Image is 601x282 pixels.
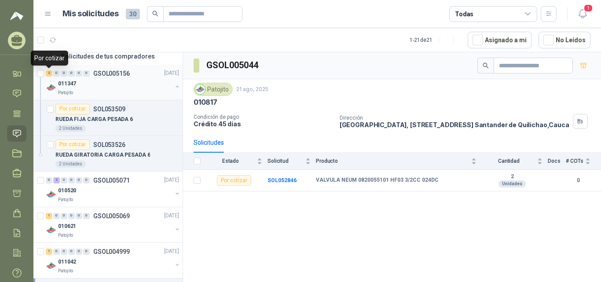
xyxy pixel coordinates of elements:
b: 2 [482,173,542,180]
p: Patojito [58,89,73,96]
p: GSOL005071 [93,177,130,183]
p: 21 ago, 2025 [236,85,268,94]
div: Por cotizar [55,104,90,114]
button: Asignado a mi [468,32,531,48]
div: 2 Unidades [55,161,86,168]
a: SOL052846 [268,177,297,183]
button: 1 [575,6,590,22]
p: RUEDA FIJA CARGA PESADA 6 [55,115,133,124]
th: Cantidad [482,153,548,170]
span: Estado [206,158,255,164]
div: 0 [76,249,82,255]
p: 011347 [58,80,76,88]
div: 0 [53,70,60,77]
img: Company Logo [46,260,56,271]
span: search [483,62,489,69]
p: [GEOGRAPHIC_DATA], [STREET_ADDRESS] Santander de Quilichao , Cauca [340,121,569,128]
div: 0 [83,177,90,183]
p: Patojito [58,196,73,203]
p: Patojito [58,267,73,275]
p: Patojito [58,232,73,239]
div: 0 [61,249,67,255]
p: GSOL005156 [93,70,130,77]
div: 0 [46,177,52,183]
div: Solicitudes de tus compradores [33,48,183,65]
th: Estado [206,153,268,170]
p: [DATE] [164,69,179,77]
div: 2 Unidades [55,125,86,132]
div: 2 [46,70,52,77]
img: Company Logo [46,225,56,235]
p: 010520 [58,187,76,195]
p: GSOL004999 [93,249,130,255]
p: [DATE] [164,212,179,220]
p: RUEDA GIRATORIA CARGA PESADA 6 [55,151,150,159]
div: 2 [53,177,60,183]
div: 0 [76,213,82,219]
b: 0 [566,176,590,185]
div: 1 - 21 de 21 [410,33,461,47]
p: [DATE] [164,247,179,256]
th: Producto [316,153,482,170]
p: Crédito 45 días [194,120,333,128]
a: 1 0 0 0 0 0 GSOL005069[DATE] Company Logo010621Patojito [46,211,181,239]
div: Todas [455,9,473,19]
div: 0 [61,177,67,183]
div: 0 [68,249,75,255]
a: 1 0 0 0 0 0 GSOL004999[DATE] Company Logo011042Patojito [46,246,181,275]
div: Por cotizar [31,51,68,66]
div: 0 [53,213,60,219]
div: 0 [76,70,82,77]
img: Company Logo [195,84,205,94]
span: Cantidad [482,158,535,164]
img: Company Logo [46,82,56,93]
div: 0 [76,177,82,183]
p: Condición de pago [194,114,333,120]
p: Dirección [340,115,569,121]
div: 0 [68,70,75,77]
div: 0 [61,70,67,77]
span: Solicitud [268,158,304,164]
div: Solicitudes [194,138,224,147]
img: Logo peakr [10,11,23,21]
h1: Mis solicitudes [62,7,119,20]
span: 1 [583,4,593,12]
th: Solicitud [268,153,316,170]
div: 0 [68,177,75,183]
span: Producto [316,158,469,164]
p: 010817 [194,98,217,107]
a: 0 2 0 0 0 0 GSOL005071[DATE] Company Logo010520Patojito [46,175,181,203]
span: search [152,11,158,17]
a: Por cotizarSOL053526RUEDA GIRATORIA CARGA PESADA 62 Unidades [33,136,183,172]
div: Por cotizar [55,139,90,150]
div: 0 [83,213,90,219]
div: 0 [83,70,90,77]
div: Patojito [194,83,233,96]
div: 1 [46,249,52,255]
img: Company Logo [46,189,56,200]
div: 1 [46,213,52,219]
h3: GSOL005044 [206,59,260,72]
div: 0 [68,213,75,219]
p: 010621 [58,222,76,231]
a: 2 0 0 0 0 0 GSOL005156[DATE] Company Logo011347Patojito [46,68,181,96]
p: SOL053526 [93,142,125,148]
a: Por cotizarSOL053509RUEDA FIJA CARGA PESADA 62 Unidades [33,100,183,136]
p: GSOL005069 [93,213,130,219]
div: Unidades [498,180,526,187]
span: 30 [126,9,140,19]
div: 0 [83,249,90,255]
div: 0 [53,249,60,255]
th: Docs [548,153,566,170]
p: [DATE] [164,176,179,184]
button: No Leídos [539,32,590,48]
p: SOL053509 [93,106,125,112]
b: VALVULA NEUM 0820055101 HF03 3/2CC 024DC [316,177,439,184]
p: 011042 [58,258,76,266]
span: # COTs [566,158,583,164]
div: Por cotizar [217,175,251,186]
th: # COTs [566,153,601,170]
div: 0 [61,213,67,219]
